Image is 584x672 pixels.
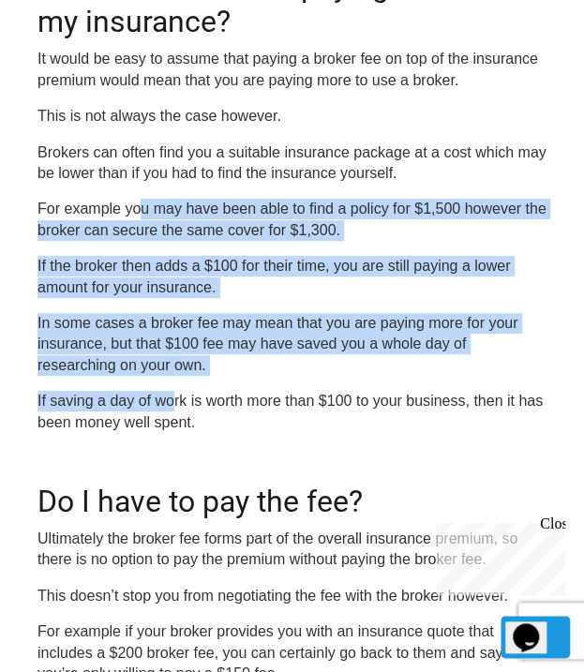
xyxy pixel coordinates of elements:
p: This is not always the case however. [37,106,547,127]
p: It would be easy to assume that paying a broker fee on top of the insurance premium would mean th... [37,49,547,91]
p: In some cases a broker fee may mean that you are paying more for your insurance, but that $100 fe... [37,313,547,376]
p: For example you may have been able to find a policy for $1,500 however the broker can secure the ... [37,199,547,241]
p: This doesn’t stop you from negotiating the fee with the broker however. [37,586,547,606]
p: If saving a day of work is worth more than $100 to your business, then it has been money well spent. [37,391,547,433]
iframe: chat widget [428,515,565,595]
p: If the broker then adds a $100 for their time, you are still paying a lower amount for your insur... [37,256,547,298]
p: Ultimately the broker fee forms part of the overall insurance premium, so there is no option to p... [37,529,547,571]
div: Chat live with an agent now!Close [7,7,129,136]
h2: Do I have to pay the fee? [37,461,547,519]
a: Back to top [501,616,570,658]
iframe: chat widget [505,597,565,653]
p: Brokers can often find you a suitable insurance package at a cost which may be lower than if you ... [37,142,547,185]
